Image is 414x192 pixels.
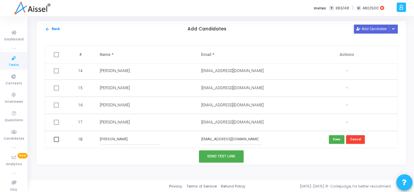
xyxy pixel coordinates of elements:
[346,120,347,125] span: -
[100,103,130,107] span: [PERSON_NAME]
[93,46,195,64] th: Name *
[100,69,130,73] span: [PERSON_NAME]
[335,5,349,11] span: 383/431
[69,46,93,64] th: #
[354,25,389,33] button: Add Candidate
[100,120,130,124] span: [PERSON_NAME]
[201,120,264,124] span: [EMAIL_ADDRESS][DOMAIN_NAME]
[356,6,361,11] span: C
[201,103,264,107] span: [EMAIL_ADDRESS][DOMAIN_NAME]
[186,184,216,189] a: Terms of Service
[329,135,344,144] button: Save
[78,85,83,91] span: 15
[346,102,347,108] span: -
[352,5,353,11] span: |
[78,119,83,125] span: 17
[78,68,83,74] span: 14
[195,46,296,64] th: Email *
[169,184,182,189] a: Privacy
[221,184,245,189] a: Refund Policy
[45,26,60,32] button: Back
[78,102,83,108] span: 16
[296,46,397,64] th: Actions
[201,86,264,90] span: [EMAIL_ADDRESS][DOMAIN_NAME]
[346,68,347,74] span: -
[9,62,19,68] span: Tests
[362,5,378,11] span: 480/500
[329,6,333,11] span: T
[4,37,24,42] span: Dashboard
[201,69,264,73] span: [EMAIL_ADDRESS][DOMAIN_NAME]
[6,162,22,167] span: Analytics
[17,153,28,158] span: New
[4,136,24,142] span: Candidates
[6,81,22,86] span: Contests
[100,86,130,90] span: [PERSON_NAME]
[14,2,50,15] img: logo
[346,135,365,144] button: Cancel
[5,99,23,105] span: Interviews
[188,27,226,32] h5: Add Candidates
[45,27,50,32] mat-icon: arrow_back
[389,25,398,33] div: Button group with nested dropdown
[5,118,23,123] span: Questions
[78,136,83,142] span: 18
[245,184,406,189] div: [DATE]-[DATE] © Codejudge, for better recruitment.
[314,5,327,11] label: Invites:
[199,150,244,162] button: Send Test Link
[346,85,347,91] span: -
